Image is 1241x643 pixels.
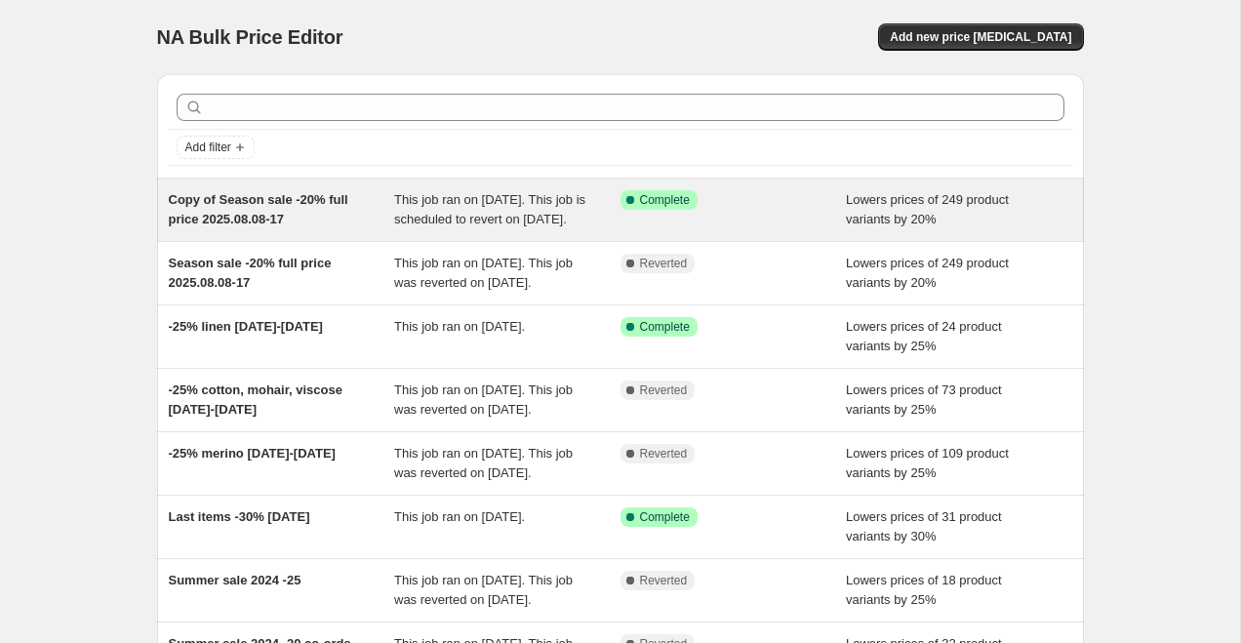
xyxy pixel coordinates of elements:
[169,256,332,290] span: Season sale -20% full price 2025.08.08-17
[640,382,688,398] span: Reverted
[846,573,1002,607] span: Lowers prices of 18 product variants by 25%
[169,573,301,587] span: Summer sale 2024 -25
[185,140,231,155] span: Add filter
[394,192,585,226] span: This job ran on [DATE]. This job is scheduled to revert on [DATE].
[846,319,1002,353] span: Lowers prices of 24 product variants by 25%
[169,319,323,334] span: -25% linen [DATE]-[DATE]
[640,256,688,271] span: Reverted
[846,382,1002,417] span: Lowers prices of 73 product variants by 25%
[169,509,310,524] span: Last items -30% [DATE]
[640,192,690,208] span: Complete
[640,509,690,525] span: Complete
[169,446,336,461] span: -25% merino [DATE]-[DATE]
[394,573,573,607] span: This job ran on [DATE]. This job was reverted on [DATE].
[878,23,1083,51] button: Add new price [MEDICAL_DATA]
[394,256,573,290] span: This job ran on [DATE]. This job was reverted on [DATE].
[640,573,688,588] span: Reverted
[157,26,343,48] span: NA Bulk Price Editor
[394,319,525,334] span: This job ran on [DATE].
[169,192,348,226] span: Copy of Season sale -20% full price 2025.08.08-17
[394,509,525,524] span: This job ran on [DATE].
[846,192,1009,226] span: Lowers prices of 249 product variants by 20%
[890,29,1071,45] span: Add new price [MEDICAL_DATA]
[640,319,690,335] span: Complete
[169,382,342,417] span: -25% cotton, mohair, viscose [DATE]-[DATE]
[394,382,573,417] span: This job ran on [DATE]. This job was reverted on [DATE].
[846,256,1009,290] span: Lowers prices of 249 product variants by 20%
[177,136,255,159] button: Add filter
[846,509,1002,543] span: Lowers prices of 31 product variants by 30%
[846,446,1009,480] span: Lowers prices of 109 product variants by 25%
[394,446,573,480] span: This job ran on [DATE]. This job was reverted on [DATE].
[640,446,688,462] span: Reverted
